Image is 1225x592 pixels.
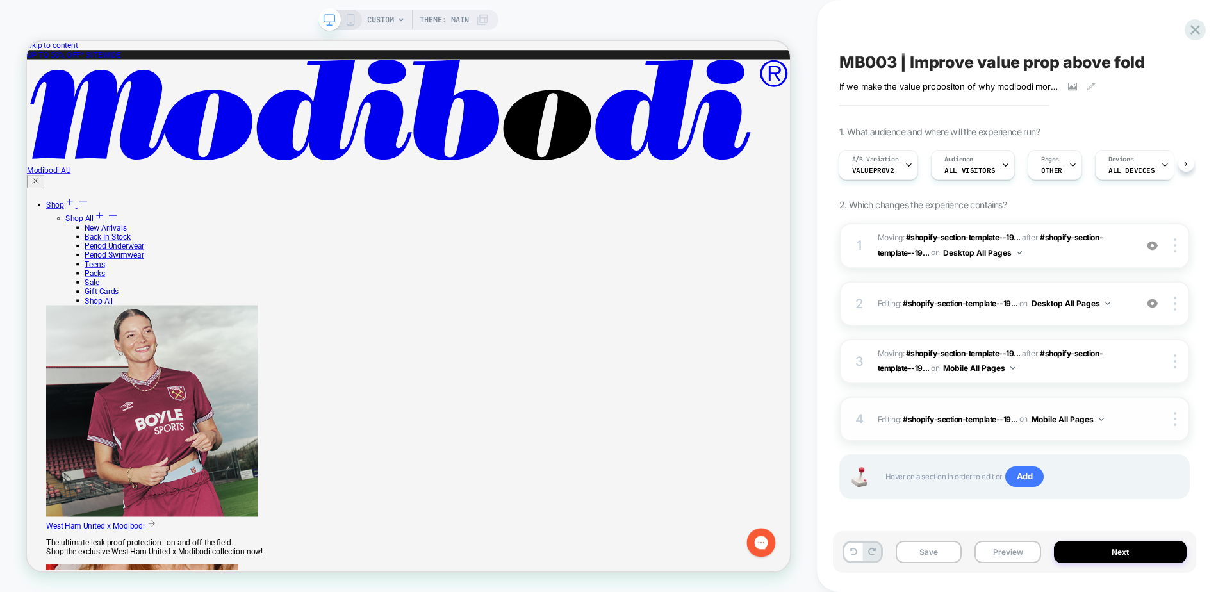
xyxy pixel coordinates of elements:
[906,233,1021,242] span: #shopify-section-template--19...
[1032,411,1104,427] button: Mobile All Pages
[1174,354,1176,368] img: close
[839,81,1058,92] span: If we make the value propositon of why modibodi more clear above the fold,then conversions will i...
[1174,412,1176,426] img: close
[903,299,1017,308] span: #shopify-section-template--19...
[51,231,122,243] a: Shop
[77,267,156,279] a: Period Underwear
[67,207,83,222] svg: Minus icon
[878,347,1129,377] span: Moving:
[420,10,469,30] span: Theme: MAIN
[931,245,939,259] span: on
[847,467,873,487] img: Joystick
[1054,541,1187,563] button: Next
[1147,240,1158,251] img: crossed eye
[367,10,394,30] span: CUSTOM
[1041,155,1059,164] span: Pages
[878,349,1103,373] span: #shopify-section-template--19...
[1022,349,1038,358] span: after
[1108,166,1155,175] span: ALL DEVICES
[1005,466,1044,487] span: Add
[885,466,1176,487] span: Hover on a section in order to edit or
[878,411,1129,427] span: Editing :
[77,255,138,267] a: Back In Stock
[853,407,866,431] div: 4
[878,231,1129,261] span: Moving:
[89,225,104,240] svg: Plus icon
[1147,298,1158,309] img: crossed eye
[839,53,1145,72] span: MB003 | Improve value prop above fold
[77,304,104,316] a: Packs
[1105,302,1110,305] img: down arrow
[839,199,1007,210] span: 2. Which changes the experience contains?
[943,360,1015,376] button: Mobile All Pages
[853,350,866,373] div: 3
[1032,295,1110,311] button: Desktop All Pages
[852,155,899,164] span: A/B Variation
[974,541,1041,563] button: Preview
[5,180,18,193] svg: Cross icon
[77,340,115,352] a: Shop All
[944,166,995,175] span: All Visitors
[1010,366,1015,370] img: down arrow
[896,541,962,563] button: Save
[931,361,939,375] span: on
[77,243,133,255] a: New Arrivals
[1017,251,1022,254] img: down arrow
[906,349,1021,358] span: #shopify-section-template--19...
[943,245,1022,261] button: Desktop All Pages
[1019,412,1028,426] span: on
[839,126,1040,137] span: 1. What audience and where will the experience run?
[853,234,866,257] div: 1
[26,213,83,225] a: Shop
[77,279,156,292] a: Period Swimwear
[1041,166,1062,175] span: OTHER
[77,328,122,340] a: Gift Cards
[6,4,45,43] button: Gorgias live chat
[878,295,1129,311] span: Editing :
[1099,418,1104,421] img: down arrow
[1019,297,1028,311] span: on
[1174,238,1176,252] img: close
[1108,155,1133,164] span: Devices
[107,225,122,240] svg: Minus icon
[1174,297,1176,311] img: close
[77,292,104,304] a: Teens
[944,155,973,164] span: Audience
[853,292,866,315] div: 2
[49,207,65,222] svg: Plus icon
[1022,233,1038,242] span: after
[903,414,1017,423] span: #shopify-section-template--19...
[852,166,894,175] span: ValueProV2
[77,316,97,328] a: Sale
